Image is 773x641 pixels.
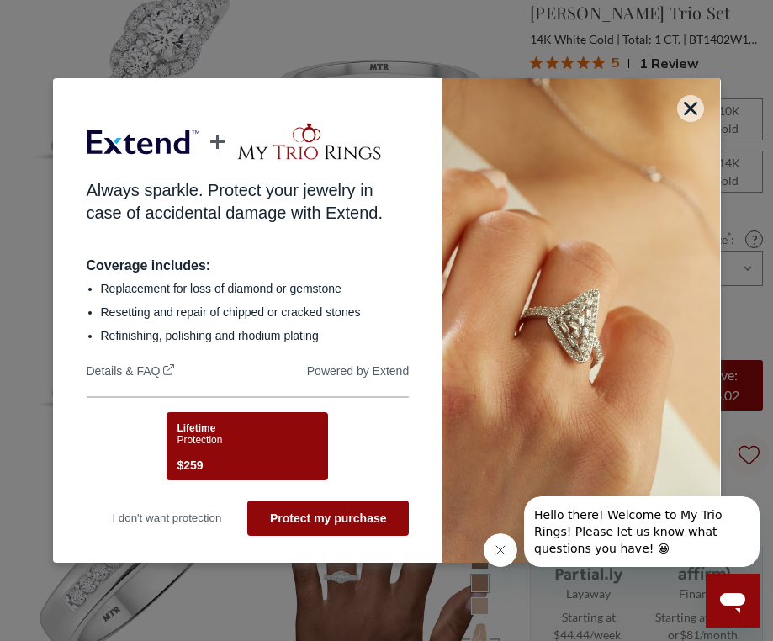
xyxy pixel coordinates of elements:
[101,327,410,344] li: Refinishing, polishing and rhodium plating
[87,181,383,222] span: Always sparkle. Protect your jewelry in case of accidental damage with Extend.
[236,121,383,162] img: merchant logo
[247,501,409,536] button: Protect my purchase
[101,304,410,320] li: Resetting and repair of chipped or cracked stones
[87,117,199,167] img: Extend logo
[177,434,222,446] span: Protection
[177,455,203,475] span: $259
[177,422,215,434] span: Lifetime
[87,501,248,536] button: I don't want protection
[167,412,328,480] button: LifetimeProtection$259
[706,574,760,628] iframe: Button to launch messaging window
[101,280,410,297] li: Replacement for loss of diamond or gemstone
[524,496,760,567] iframe: Message from company
[307,364,409,381] div: Powered by Extend
[87,364,175,381] a: Details & FAQ
[87,258,410,273] div: Coverage includes:
[484,533,517,567] iframe: Close message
